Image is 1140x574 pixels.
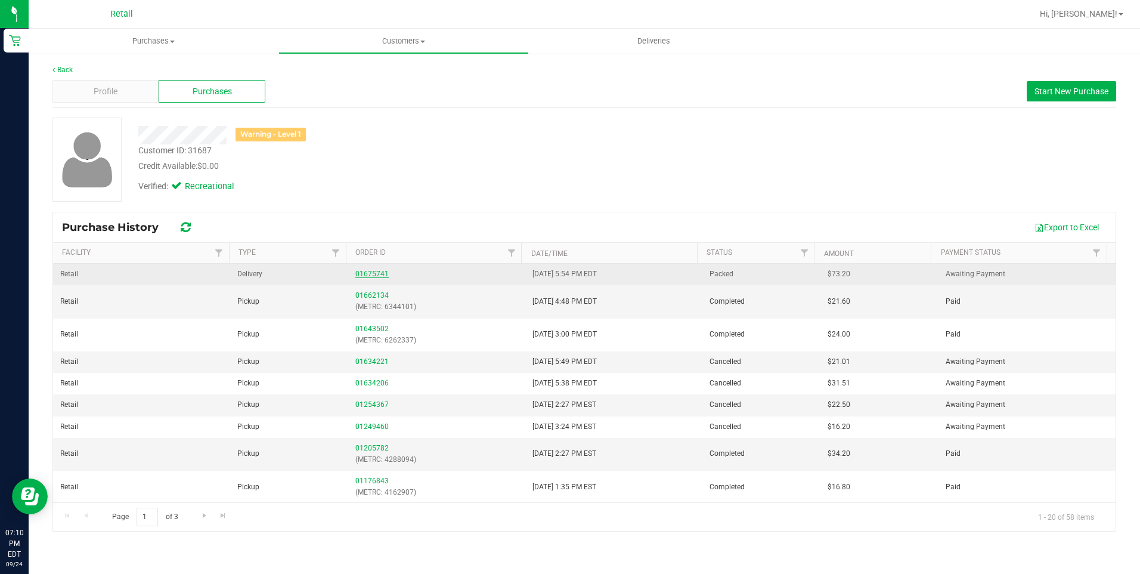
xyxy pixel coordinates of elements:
div: Credit Available: [138,160,661,172]
span: Cancelled [710,421,741,433]
span: Retail [60,421,78,433]
span: Retail [60,448,78,459]
span: Retail [60,269,78,280]
a: Go to the last page [215,508,232,524]
span: Paid [946,448,961,459]
p: (METRC: 6262337) [355,335,518,346]
a: Type [238,248,256,257]
span: $31.51 [828,378,850,389]
button: Start New Purchase [1027,81,1116,101]
span: [DATE] 1:35 PM EST [532,482,596,493]
span: Start New Purchase [1034,87,1108,96]
span: [DATE] 5:54 PM EDT [532,269,597,280]
span: Delivery [237,269,262,280]
button: Export to Excel [1027,217,1107,237]
p: 09/24 [5,560,23,569]
div: Customer ID: 31687 [138,144,212,157]
p: 07:10 PM EDT [5,527,23,560]
span: Profile [94,85,117,98]
a: Deliveries [529,29,779,54]
span: Retail [60,482,78,493]
span: [DATE] 2:27 PM EST [532,448,596,459]
span: Page of 3 [102,508,188,526]
a: 01634221 [355,357,389,366]
span: Retail [60,356,78,368]
span: Awaiting Payment [946,399,1005,411]
a: 01205782 [355,444,389,452]
a: Date/Time [531,249,568,258]
span: 1 - 20 of 58 items [1029,508,1104,526]
a: Order ID [355,248,386,257]
a: Filter [794,243,814,263]
span: Pickup [237,329,259,340]
span: Pickup [237,448,259,459]
span: [DATE] 3:00 PM EDT [532,329,597,340]
span: Retail [60,399,78,411]
span: Completed [710,448,745,459]
a: 01176843 [355,477,389,485]
span: $21.01 [828,356,850,368]
span: Pickup [237,378,259,389]
span: Awaiting Payment [946,356,1005,368]
a: 01662134 [355,291,389,300]
iframe: Resource center [12,479,48,514]
span: Purchases [29,36,278,47]
span: $24.00 [828,329,850,340]
p: (METRC: 4288094) [355,454,518,465]
p: (METRC: 6344101) [355,301,518,313]
span: $16.80 [828,482,850,493]
img: user-icon.png [56,129,119,190]
span: Hi, [PERSON_NAME]! [1040,9,1117,18]
span: Awaiting Payment [946,421,1005,433]
p: (METRC: 4162907) [355,487,518,498]
span: [DATE] 5:38 PM EDT [532,378,597,389]
span: [DATE] 5:49 PM EDT [532,356,597,368]
span: Pickup [237,482,259,493]
span: $16.20 [828,421,850,433]
span: Awaiting Payment [946,378,1005,389]
span: Recreational [185,180,233,193]
div: Verified: [138,180,233,193]
span: Pickup [237,296,259,307]
span: $34.20 [828,448,850,459]
span: Pickup [237,421,259,433]
a: Go to the next page [196,508,213,524]
span: Retail [110,9,133,19]
span: Purchases [193,85,232,98]
span: Cancelled [710,356,741,368]
span: Cancelled [710,378,741,389]
span: Awaiting Payment [946,269,1005,280]
a: Filter [1087,243,1107,263]
a: 01643502 [355,325,389,333]
a: Amount [824,249,854,258]
span: Purchase History [62,221,171,234]
span: Retail [60,378,78,389]
inline-svg: Retail [9,35,21,47]
span: Paid [946,329,961,340]
span: [DATE] 3:24 PM EST [532,421,596,433]
span: [DATE] 4:48 PM EDT [532,296,597,307]
span: Cancelled [710,399,741,411]
a: Customers [278,29,528,54]
span: Packed [710,269,733,280]
a: 01634206 [355,379,389,387]
span: $21.60 [828,296,850,307]
span: Retail [60,296,78,307]
a: 01249460 [355,422,389,431]
span: $0.00 [197,161,219,171]
div: Warning - Level 1 [236,128,306,141]
span: Customers [279,36,528,47]
a: 01675741 [355,270,389,278]
span: Retail [60,329,78,340]
a: Status [707,248,732,257]
a: Payment Status [941,248,1000,257]
span: Paid [946,296,961,307]
span: Completed [710,329,745,340]
a: Purchases [29,29,278,54]
a: Filter [209,243,228,263]
span: Pickup [237,399,259,411]
a: Facility [62,248,91,257]
a: 01254367 [355,400,389,409]
span: $22.50 [828,399,850,411]
input: 1 [137,508,158,526]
